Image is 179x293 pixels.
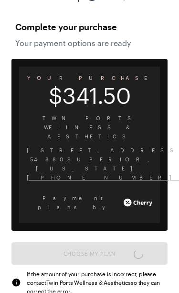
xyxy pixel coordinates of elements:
[15,38,164,47] span: Your payment options are ready
[27,146,152,173] span: [STREET_ADDRESS] 54880 , SUPERIOR , [US_STATE]
[19,71,160,84] span: YOUR PURCHASE
[27,173,152,182] span: [PHONE_NUMBER]
[19,89,160,102] span: $341.50
[11,278,21,287] img: svg%3e
[27,193,122,212] span: Payment plans by
[11,242,168,265] button: Choose My Plan
[27,113,152,141] span: Twin Ports Wellness & Aesthetics
[124,195,152,210] img: cherry_white_logo-JPerc-yG.svg
[15,19,164,34] span: Complete your purchase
